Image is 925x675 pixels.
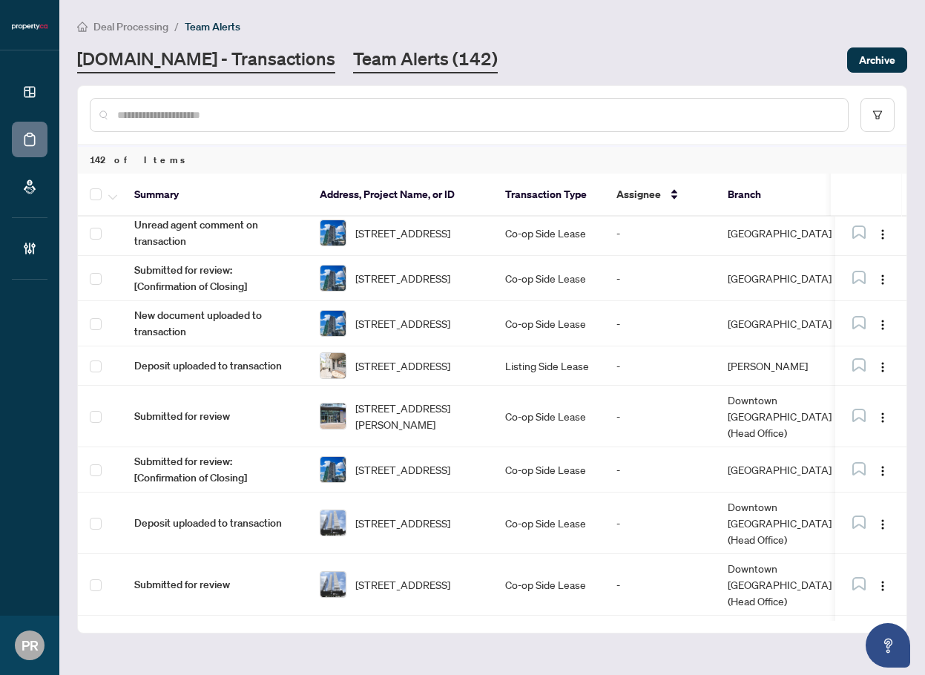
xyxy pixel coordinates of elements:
img: Logo [877,274,889,286]
td: [GEOGRAPHIC_DATA] [716,301,843,346]
span: New document uploaded to transaction [134,307,296,340]
span: [STREET_ADDRESS] [355,270,450,286]
div: 142 of Items [78,145,906,174]
td: Co-op Side Lease [493,554,605,616]
td: [GEOGRAPHIC_DATA] [716,256,843,301]
td: - [605,211,716,256]
span: PR [22,635,39,656]
td: Co-op Side Sale [493,616,605,655]
th: Transaction Type [493,174,605,217]
button: Logo [871,312,895,335]
span: Deposit uploaded to transaction [134,515,296,531]
td: Co-op Side Lease [493,386,605,447]
th: Address, Project Name, or ID [308,174,493,217]
img: thumbnail-img [320,404,346,429]
td: - [605,447,716,493]
span: Deal Processing [93,20,168,33]
span: Unread agent comment on transaction [134,217,296,249]
td: Downtown [GEOGRAPHIC_DATA] (Head Office) [716,554,843,616]
span: [STREET_ADDRESS] [355,225,450,241]
td: Co-op Side Lease [493,301,605,346]
td: Co-op Side Lease [493,447,605,493]
img: Logo [877,228,889,240]
span: Archive [859,48,895,72]
span: [STREET_ADDRESS] [355,315,450,332]
img: thumbnail-img [320,311,346,336]
td: Listing Side Lease [493,346,605,386]
span: Submitted for review [134,408,296,424]
span: Assignee [616,186,661,202]
button: Logo [871,404,895,428]
td: [GEOGRAPHIC_DATA] [716,447,843,493]
span: Team Alerts [185,20,240,33]
span: home [77,22,88,32]
img: thumbnail-img [320,510,346,536]
span: Submitted for review [134,576,296,593]
img: thumbnail-img [320,572,346,597]
button: Logo [871,458,895,481]
img: Logo [877,518,889,530]
img: Logo [877,465,889,477]
td: [PERSON_NAME] [716,346,843,386]
button: Open asap [866,623,910,668]
td: Downtown [GEOGRAPHIC_DATA] (Head Office) [716,386,843,447]
button: filter [860,98,895,132]
img: Logo [877,580,889,592]
button: Logo [871,266,895,290]
img: thumbnail-img [320,266,346,291]
button: Logo [871,354,895,378]
img: logo [12,22,47,31]
img: thumbnail-img [320,220,346,246]
img: Logo [877,319,889,331]
img: Logo [877,361,889,373]
th: Assignee [605,174,716,217]
td: Co-op Side Lease [493,211,605,256]
span: Submitted for review: [Confirmation of Closing] [134,262,296,294]
span: [STREET_ADDRESS] [355,576,450,593]
span: Submitted for review: [Confirmation of Closing] [134,453,296,486]
td: - [605,493,716,554]
li: / [174,18,179,35]
a: [DOMAIN_NAME] - Transactions [77,47,335,73]
th: Summary [122,174,308,217]
td: - [605,301,716,346]
td: [GEOGRAPHIC_DATA] [716,211,843,256]
span: [STREET_ADDRESS] [355,358,450,374]
td: - [605,256,716,301]
span: filter [872,110,883,120]
img: thumbnail-img [320,353,346,378]
td: Downtown [GEOGRAPHIC_DATA] (Head Office) [716,493,843,554]
td: - [605,554,716,616]
td: - [605,616,716,655]
td: - [605,386,716,447]
span: [STREET_ADDRESS][PERSON_NAME] [355,400,481,432]
th: Branch [716,174,827,217]
td: Co-op Side Lease [493,256,605,301]
td: Co-op Side Lease [493,493,605,554]
td: [GEOGRAPHIC_DATA] [716,616,843,655]
button: Logo [871,511,895,535]
span: [STREET_ADDRESS] [355,515,450,531]
span: Deposit uploaded to transaction [134,358,296,374]
button: Logo [871,573,895,596]
span: [STREET_ADDRESS] [355,461,450,478]
img: Logo [877,412,889,424]
a: Team Alerts (142) [353,47,498,73]
button: Archive [847,47,907,73]
button: Logo [871,221,895,245]
img: thumbnail-img [320,457,346,482]
td: - [605,346,716,386]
